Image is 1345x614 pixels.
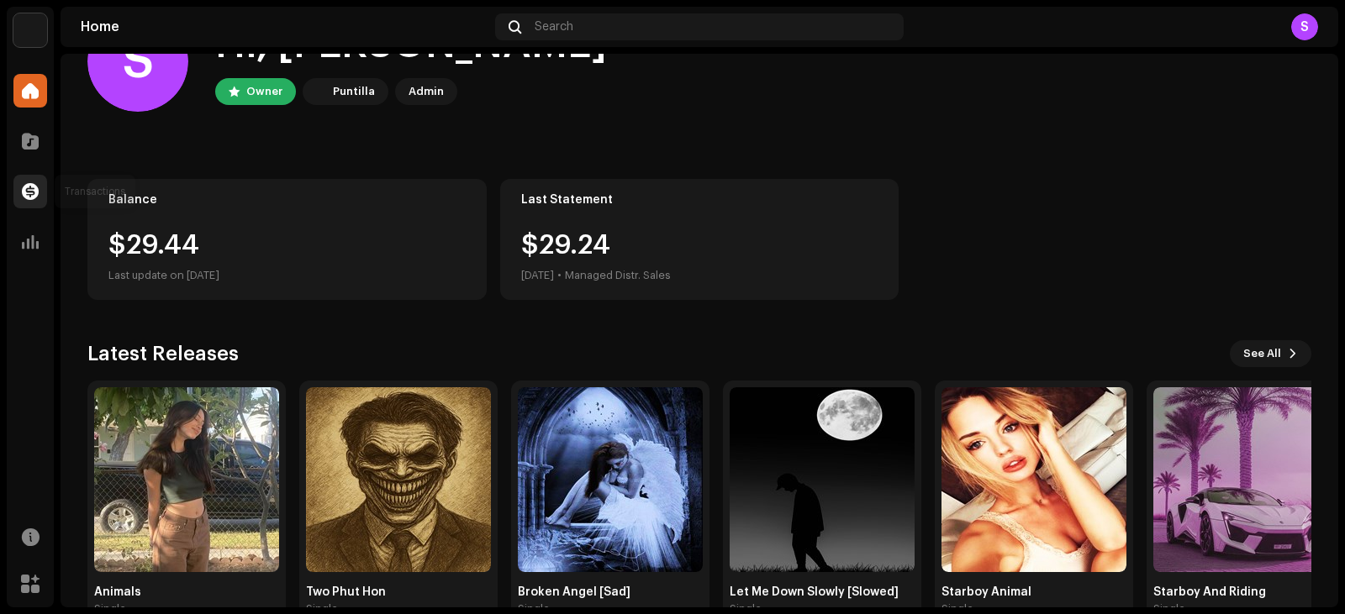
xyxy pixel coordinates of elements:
div: Puntilla [333,81,375,102]
img: 1049c79e-af11-4ebf-80cf-8581001fee55 [1153,387,1338,572]
div: Last Statement [521,193,878,207]
re-o-card-value: Last Statement [500,179,899,300]
div: Two Phut Hon [306,585,491,599]
img: a6437e74-8c8e-4f74-a1ce-131745af0155 [13,13,47,47]
div: S [1291,13,1318,40]
span: See All [1243,337,1281,370]
div: Managed Distr. Sales [565,265,671,286]
div: Let Me Down Slowly [Slowed] [730,585,915,599]
div: [DATE] [521,265,554,286]
div: Starboy Animal [941,585,1126,599]
span: Search [535,20,573,34]
div: Admin [409,81,444,102]
div: Balance [108,193,466,207]
div: Home [81,20,488,34]
div: Animals [94,585,279,599]
div: • [557,265,562,286]
h3: Latest Releases [87,340,239,367]
div: Broken Angel [Sad] [518,585,703,599]
img: d2631014-eca7-49ee-8941-992e18483454 [518,387,703,572]
img: 4dd9d475-3ef2-4906-bf8e-5ce8b8b9b445 [941,387,1126,572]
div: S [87,11,188,112]
img: e55b0a40-f079-4bdf-b715-a1f34c409f9e [730,387,915,572]
button: See All [1230,340,1311,367]
div: Owner [246,81,282,102]
div: Starboy And Riding [1153,585,1338,599]
img: d15ebb72-6fa6-48f7-af33-6128c6819868 [306,387,491,572]
img: a6437e74-8c8e-4f74-a1ce-131745af0155 [306,81,326,102]
img: c3d9219f-1139-4fc9-98e0-a5f390957683 [94,387,279,572]
div: Last update on [DATE] [108,265,466,286]
re-o-card-value: Balance [87,179,487,300]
